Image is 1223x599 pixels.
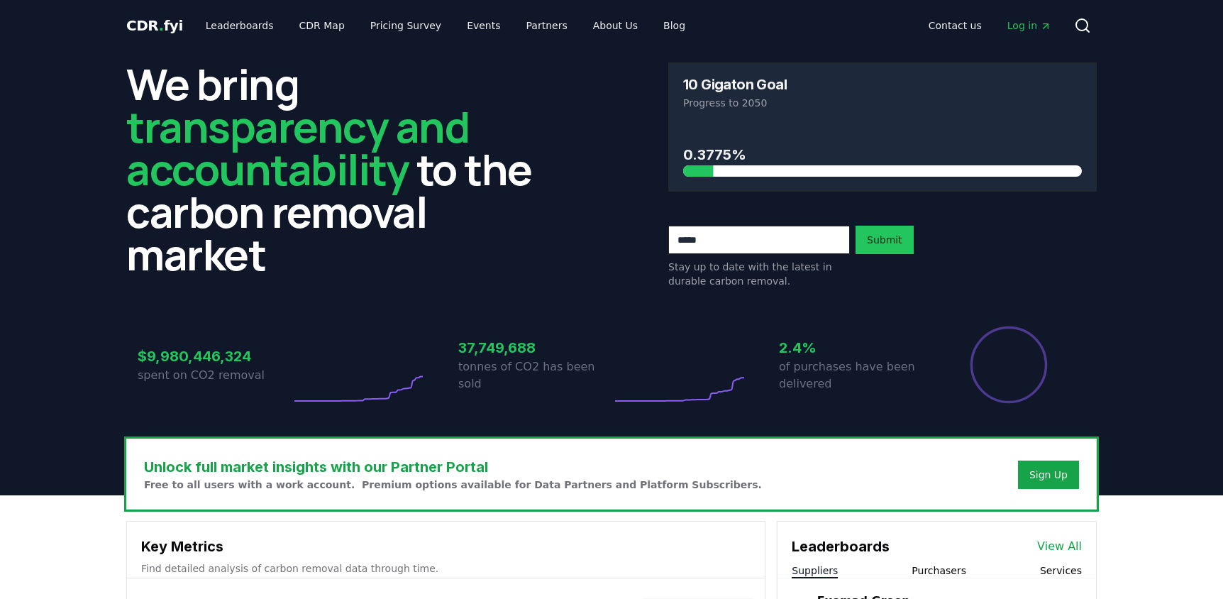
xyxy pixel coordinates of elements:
[144,456,762,478] h3: Unlock full market insights with our Partner Portal
[779,358,932,392] p: of purchases have been delivered
[141,536,751,557] h3: Key Metrics
[1018,461,1079,489] button: Sign Up
[288,13,356,38] a: CDR Map
[126,16,183,35] a: CDR.fyi
[144,478,762,492] p: Free to all users with a work account. Premium options available for Data Partners and Platform S...
[582,13,649,38] a: About Us
[683,77,787,92] h3: 10 Gigaton Goal
[1040,564,1082,578] button: Services
[458,337,611,358] h3: 37,749,688
[1029,468,1068,482] a: Sign Up
[996,13,1063,38] a: Log in
[779,337,932,358] h3: 2.4%
[969,325,1048,405] div: Percentage of sales delivered
[912,564,966,578] button: Purchasers
[917,13,1063,38] nav: Main
[359,13,453,38] a: Pricing Survey
[126,62,555,275] h2: We bring to the carbon removal market
[1037,538,1082,555] a: View All
[652,13,697,38] a: Blog
[917,13,993,38] a: Contact us
[683,96,1082,110] p: Progress to 2050
[159,17,164,34] span: .
[792,536,890,557] h3: Leaderboards
[515,13,579,38] a: Partners
[856,226,914,254] button: Submit
[1007,18,1051,33] span: Log in
[792,564,838,578] button: Suppliers
[683,144,1082,165] h3: 0.3775%
[126,17,183,34] span: CDR fyi
[141,561,751,576] p: Find detailed analysis of carbon removal data through time.
[458,358,611,392] p: tonnes of CO2 has been sold
[138,367,291,384] p: spent on CO2 removal
[194,13,285,38] a: Leaderboards
[194,13,697,38] nav: Main
[138,346,291,367] h3: $9,980,446,324
[455,13,511,38] a: Events
[126,97,469,198] span: transparency and accountability
[668,260,850,288] p: Stay up to date with the latest in durable carbon removal.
